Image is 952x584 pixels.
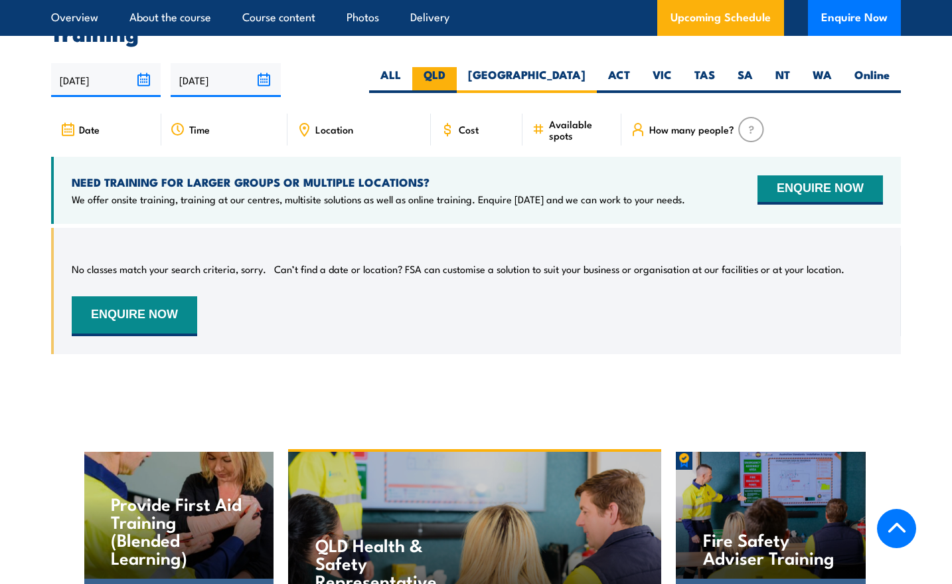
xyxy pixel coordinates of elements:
[801,67,843,93] label: WA
[51,5,901,42] h2: UPCOMING SCHEDULE FOR - "QLD Health & Safety Representative Initial 5 Day Training"
[757,175,883,205] button: ENQUIRE NOW
[51,63,161,97] input: From date
[171,63,280,97] input: To date
[683,67,726,93] label: TAS
[315,124,353,135] span: Location
[703,530,838,566] h4: Fire Safety Adviser Training
[274,262,844,276] p: Can’t find a date or location? FSA can customise a solution to suit your business or organisation...
[79,124,100,135] span: Date
[764,67,801,93] label: NT
[369,67,412,93] label: ALL
[549,118,612,141] span: Available spots
[641,67,683,93] label: VIC
[649,124,734,135] span: How many people?
[597,67,641,93] label: ACT
[412,67,457,93] label: QLD
[457,67,597,93] label: [GEOGRAPHIC_DATA]
[111,494,246,566] h4: Provide First Aid Training (Blended Learning)
[72,175,685,189] h4: NEED TRAINING FOR LARGER GROUPS OR MULTIPLE LOCATIONS?
[459,124,479,135] span: Cost
[72,296,197,336] button: ENQUIRE NOW
[843,67,901,93] label: Online
[189,124,210,135] span: Time
[726,67,764,93] label: SA
[72,193,685,206] p: We offer onsite training, training at our centres, multisite solutions as well as online training...
[72,262,266,276] p: No classes match your search criteria, sorry.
